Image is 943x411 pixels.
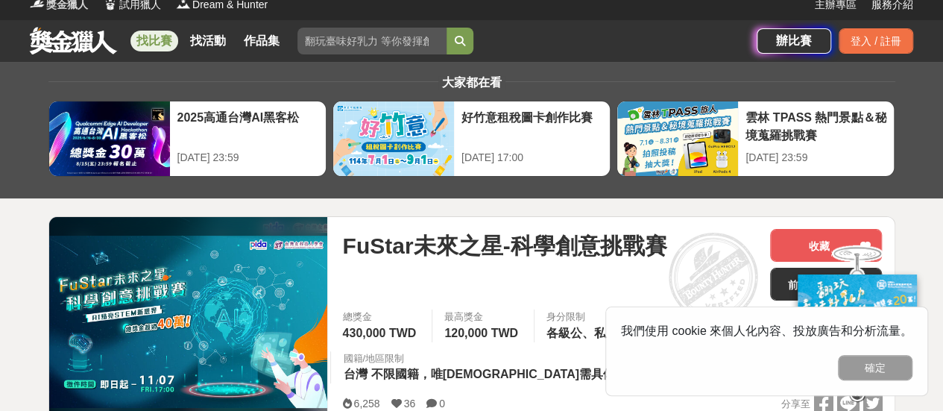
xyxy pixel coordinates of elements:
img: c171a689-fb2c-43c6-a33c-e56b1f4b2190.jpg [798,274,917,374]
div: [DATE] 17:00 [461,150,602,166]
a: 找活動 [184,31,232,51]
a: 雲林 TPASS 熱門景點＆秘境蒐羅挑戰賽[DATE] 23:59 [616,101,895,177]
a: 好竹意租稅圖卡創作比賽[DATE] 17:00 [332,101,611,177]
div: 雲林 TPASS 熱門景點＆秘境蒐羅挑戰賽 [745,109,886,142]
span: 最高獎金 [444,310,522,324]
span: 不限國籍，唯[DEMOGRAPHIC_DATA]需具備中華民國居留或學生身份。 [370,368,757,380]
span: 總獎金 [342,310,420,324]
button: 確定 [838,355,912,380]
div: 好竹意租稅圖卡創作比賽 [461,109,602,142]
span: FuStar未來之星-科學創意挑戰賽 [342,229,666,263]
div: 登入 / 註冊 [839,28,913,54]
input: 翻玩臺味好乳力 等你發揮創意！ [297,28,447,54]
span: 0 [439,398,445,410]
div: 身分限制 [546,310,848,324]
span: 我們使用 cookie 來個人化內容、投放廣告和分析流量。 [621,324,912,337]
a: 2025高通台灣AI黑客松[DATE] 23:59 [48,101,327,177]
div: [DATE] 23:59 [177,150,318,166]
span: 各級公、私立高中（職）學校（含五專一至三年級）學生 [546,327,845,339]
a: 辦比賽 [757,28,831,54]
span: 120,000 TWD [444,327,518,339]
a: 作品集 [238,31,286,51]
span: 大家都在看 [438,76,505,89]
div: 2025高通台灣AI黑客松 [177,109,318,142]
div: 國籍/地區限制 [343,351,761,366]
span: 台灣 [343,368,367,380]
button: 收藏 [770,229,882,262]
span: 430,000 TWD [342,327,416,339]
span: 36 [404,398,416,410]
img: Cover Image [49,236,328,408]
a: 找比賽 [130,31,178,51]
div: [DATE] 23:59 [745,150,886,166]
span: 6,258 [353,398,379,410]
